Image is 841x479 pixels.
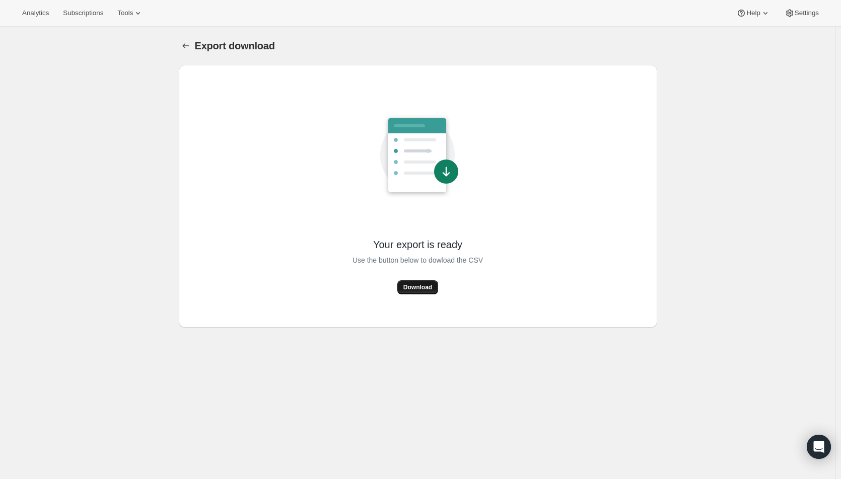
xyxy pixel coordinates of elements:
[795,9,819,17] span: Settings
[16,6,55,20] button: Analytics
[22,9,49,17] span: Analytics
[730,6,776,20] button: Help
[179,39,193,53] button: Export download
[111,6,149,20] button: Tools
[353,254,483,266] span: Use the button below to dowload the CSV
[807,435,831,459] div: Open Intercom Messenger
[195,40,275,51] span: Export download
[57,6,109,20] button: Subscriptions
[746,9,760,17] span: Help
[397,280,438,294] button: Download
[403,283,432,291] span: Download
[117,9,133,17] span: Tools
[373,238,462,251] span: Your export is ready
[779,6,825,20] button: Settings
[63,9,103,17] span: Subscriptions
